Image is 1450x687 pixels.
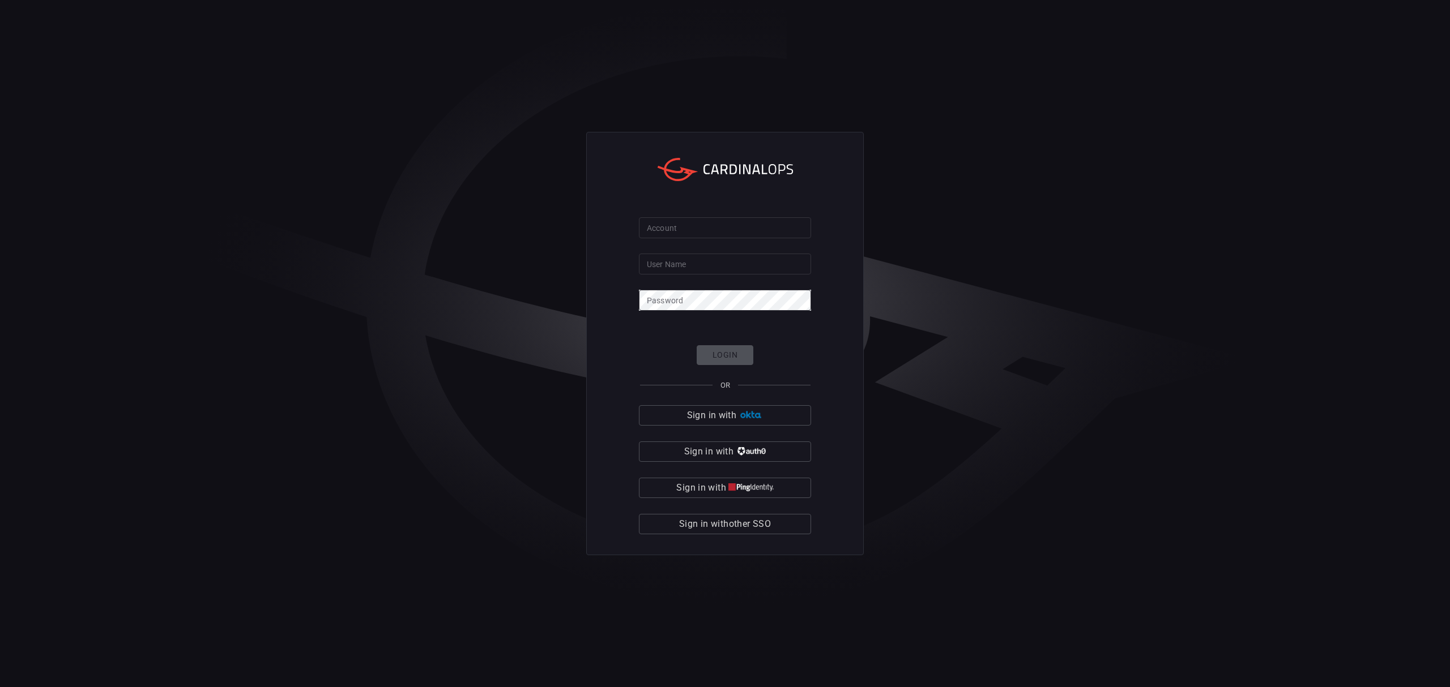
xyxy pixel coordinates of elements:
span: Sign in with [676,480,726,496]
span: Sign in with [687,407,736,423]
input: Type your account [639,217,811,238]
input: Type your user name [639,254,811,274]
button: Sign in withother SSO [639,514,811,534]
span: OR [720,381,730,389]
button: Sign in with [639,441,811,462]
span: Sign in with [684,444,733,460]
button: Sign in with [639,478,811,498]
img: quu4iresuhQAAAABJRU5ErkJggg== [728,483,774,492]
img: Ad5vKXme8s1CQAAAABJRU5ErkJggg== [739,411,763,419]
img: vP8Hhh4KuCH8AavWKdZY7RZgAAAAASUVORK5CYII= [736,447,766,456]
span: Sign in with other SSO [679,516,771,532]
button: Sign in with [639,405,811,426]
